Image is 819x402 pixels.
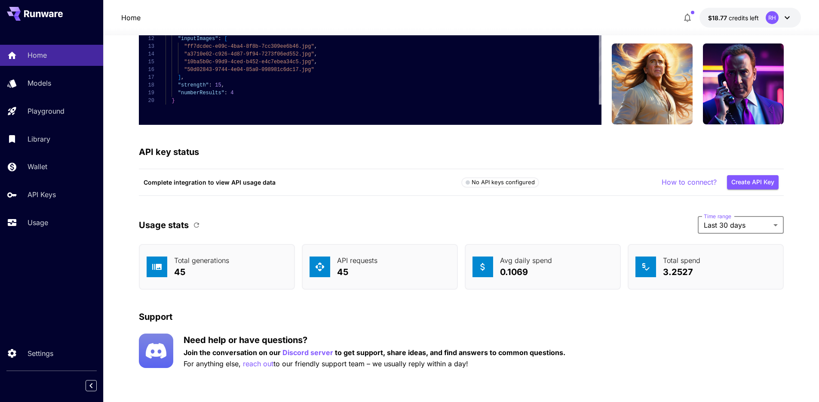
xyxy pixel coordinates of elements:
[172,98,175,104] span: }
[184,359,565,369] p: For anything else, to our friendly support team – we usually reply within a day!
[184,59,314,65] span: "10ba5b0c-99d9-4ced-b452-e4c7ebea34c5.jpg"
[215,82,221,88] span: 15
[337,255,377,266] p: API requests
[704,213,731,220] label: Time range
[28,161,47,172] p: Wallet
[86,380,97,391] button: Collapse sidebar
[28,50,47,60] p: Home
[209,82,212,88] span: :
[178,74,181,80] span: ]
[500,255,552,266] p: Avg daily spend
[466,178,535,187] div: No API keys configured
[92,378,103,393] div: Collapse sidebar
[224,36,227,42] span: [
[139,43,154,50] div: 13
[314,51,317,57] span: ,
[139,310,172,323] p: Support
[139,97,154,105] div: 20
[184,51,314,57] span: "a3710e02-c926-4d87-9f94-7273f06ed552.jpg"
[708,14,729,22] span: $18.77
[121,12,141,23] a: Home
[184,67,314,73] span: "50d02843-9744-4e04-85a0-098981c6dc17.jpg"
[139,81,154,89] div: 18
[28,217,48,228] p: Usage
[28,106,64,116] p: Playground
[139,145,199,158] p: API key status
[663,255,700,266] p: Total spend
[314,43,317,49] span: ,
[662,177,717,188] button: How to connect?
[139,58,154,66] div: 15
[184,334,565,346] p: Need help or have questions?
[28,78,51,88] p: Models
[139,66,154,74] div: 16
[218,36,221,42] span: :
[178,82,209,88] span: "strength"
[174,255,229,266] p: Total generations
[224,90,227,96] span: :
[243,359,273,369] button: reach out
[139,50,154,58] div: 14
[663,266,700,278] p: 3.2527
[28,348,53,359] p: Settings
[766,11,779,24] div: RH
[139,89,154,97] div: 19
[139,74,154,81] div: 17
[282,347,333,358] button: Discord server
[184,43,314,49] span: "ff7dcdec-e09c-4ba4-8f8b-7cc309ee6b46.jpg"
[178,36,218,42] span: "inputImages"
[139,219,189,232] p: Usage stats
[704,220,770,230] span: Last 30 days
[181,74,184,80] span: ,
[144,178,461,187] p: Complete integration to view API usage data
[708,13,759,22] div: $18.7746
[729,14,759,22] span: credits left
[699,8,801,28] button: $18.7746RH
[121,12,141,23] nav: breadcrumb
[703,43,784,124] img: closeup man rwre on the phone, wearing a suit
[28,134,50,144] p: Library
[314,59,317,65] span: ,
[221,82,224,88] span: ,
[174,266,229,278] p: 45
[28,189,56,200] p: API Keys
[139,35,154,43] div: 12
[337,266,377,278] p: 45
[727,175,779,189] button: Create API Key
[230,90,233,96] span: 4
[500,266,552,278] p: 0.1069
[184,347,565,358] p: Join the conversation on our to get support, share ideas, and find answers to common questions.
[178,90,224,96] span: "numberResults"
[612,43,693,124] img: man rwre long hair, enjoying sun and wind` - Style: `Fantasy art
